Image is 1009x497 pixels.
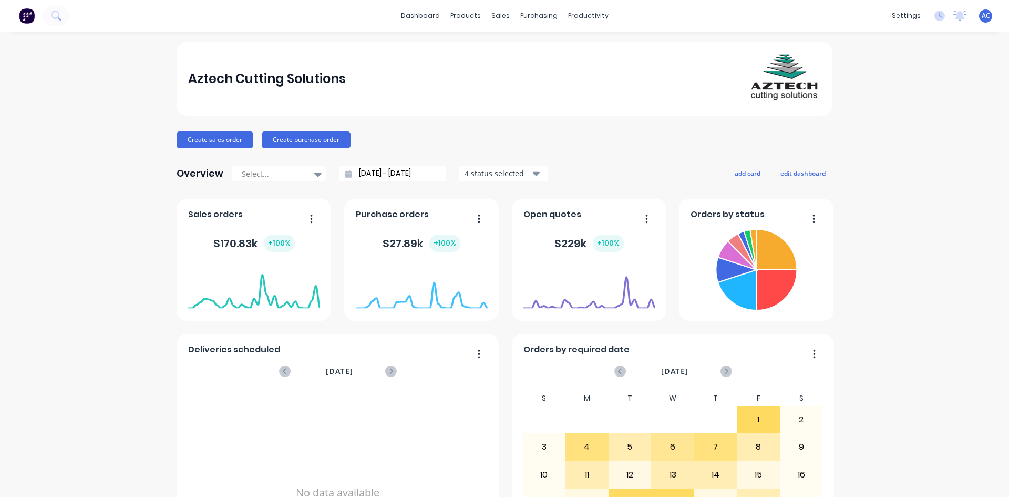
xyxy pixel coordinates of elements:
div: + 100 % [264,235,295,252]
div: 13 [652,462,694,488]
span: Open quotes [523,208,581,221]
div: 10 [523,462,565,488]
div: 1 [737,407,779,433]
div: $ 229k [554,235,624,252]
div: 3 [523,434,565,460]
div: $ 170.83k [213,235,295,252]
div: productivity [563,8,614,24]
div: 7 [695,434,737,460]
span: Deliveries scheduled [188,343,280,356]
div: 2 [780,407,822,433]
div: $ 27.89k [383,235,460,252]
button: add card [728,166,767,180]
div: T [694,391,737,406]
div: S [780,391,823,406]
div: 6 [652,434,694,460]
div: 9 [780,434,822,460]
div: sales [486,8,515,24]
img: Aztech Cutting Solutions [747,42,821,116]
button: Create purchase order [262,131,351,148]
div: + 100 % [593,235,624,252]
div: 5 [609,434,651,460]
div: 14 [695,462,737,488]
span: [DATE] [326,366,353,377]
div: 12 [609,462,651,488]
div: F [737,391,780,406]
a: dashboard [396,8,445,24]
div: 4 status selected [465,168,531,179]
div: settings [887,8,926,24]
div: T [609,391,652,406]
div: Overview [177,163,223,184]
div: 8 [737,434,779,460]
div: 15 [737,462,779,488]
button: 4 status selected [459,166,548,181]
div: 4 [566,434,608,460]
button: edit dashboard [774,166,832,180]
div: Aztech Cutting Solutions [188,68,346,89]
div: S [523,391,566,406]
button: Create sales order [177,131,253,148]
span: Sales orders [188,208,243,221]
span: Orders by status [691,208,765,221]
span: AC [982,11,990,21]
div: + 100 % [429,235,460,252]
div: M [565,391,609,406]
div: 16 [780,462,822,488]
span: [DATE] [661,366,688,377]
div: W [651,391,694,406]
div: products [445,8,486,24]
span: Purchase orders [356,208,429,221]
img: Factory [19,8,35,24]
div: purchasing [515,8,563,24]
div: 11 [566,462,608,488]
